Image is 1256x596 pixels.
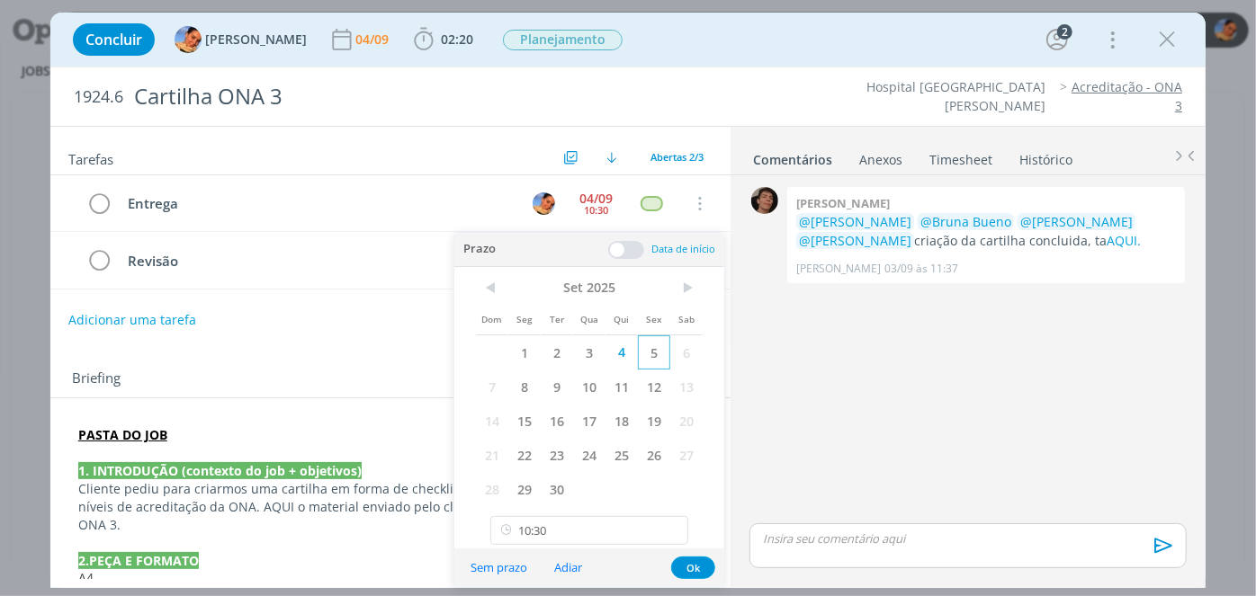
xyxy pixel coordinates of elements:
[508,438,541,472] span: 22
[1107,232,1141,249] a: AQUI.
[502,29,624,51] button: Planejamento
[78,462,362,479] strong: 1. INTRODUÇÃO (contexto do job + objetivos)
[670,404,703,438] span: 20
[671,556,715,579] button: Ok
[651,242,715,255] span: Data de início
[205,33,307,46] span: [PERSON_NAME]
[606,335,638,369] span: 4
[78,426,167,443] a: PASTA DO JOB
[476,369,508,404] span: 7
[74,87,123,107] span: 1924.6
[459,556,539,580] button: Sem prazo
[573,335,606,369] span: 3
[78,569,94,586] span: A4
[508,404,541,438] span: 15
[573,369,606,404] span: 10
[127,75,713,119] div: Cartilha ONA 3
[476,438,508,472] span: 21
[476,472,508,506] span: 28
[799,232,911,249] span: @[PERSON_NAME]
[606,369,638,404] span: 11
[72,368,121,391] span: Briefing
[355,33,392,46] div: 04/09
[543,556,594,580] button: Adiar
[606,404,638,438] span: 18
[796,195,890,211] b: [PERSON_NAME]
[121,192,516,215] div: Entrega
[73,23,155,56] button: Concluir
[121,250,464,272] div: Revisão
[670,369,703,404] span: 13
[606,438,638,472] span: 25
[573,438,606,472] span: 24
[476,301,508,335] span: Dom
[796,261,881,277] p: [PERSON_NAME]
[638,335,670,369] span: 5
[50,13,1206,588] div: dialog
[508,335,541,369] span: 1
[1072,78,1182,113] a: Acreditação - ONA 3
[67,304,197,336] button: Adicionar uma tarefa
[670,438,703,472] span: 27
[859,151,902,169] div: Anexos
[579,192,613,205] div: 04/09
[1043,25,1072,54] button: 2
[670,335,703,369] span: 6
[650,150,704,164] span: Abertas 2/3
[670,301,703,335] span: Sab
[508,274,670,301] span: Set 2025
[606,152,617,163] img: arrow-down.svg
[409,25,478,54] button: 02:20
[920,213,1011,230] span: @Bruna Bueno
[541,369,573,404] span: 9
[508,301,541,335] span: Seg
[175,26,307,53] button: L[PERSON_NAME]
[584,205,608,215] div: 10:30
[541,472,573,506] span: 30
[929,143,993,169] a: Timesheet
[530,190,557,217] button: L
[175,26,202,53] img: L
[752,143,833,169] a: Comentários
[541,438,573,472] span: 23
[68,147,113,168] span: Tarefas
[796,213,1176,250] p: criação da cartilha concluida, ta
[751,187,778,214] img: P
[78,480,703,534] p: Cliente pediu para criarmos uma cartilha em forma de checklist com os requisitos básicos para os ...
[490,516,688,545] input: Horário
[541,335,573,369] span: 2
[85,32,142,47] span: Concluir
[78,552,199,569] strong: 2.PEÇA E FORMATO
[638,438,670,472] span: 26
[1057,24,1072,40] div: 2
[573,404,606,438] span: 17
[476,404,508,438] span: 14
[503,30,623,50] span: Planejamento
[1020,213,1133,230] span: @[PERSON_NAME]
[638,301,670,335] span: Sex
[441,31,473,48] span: 02:20
[533,192,555,215] img: L
[463,240,496,259] span: Prazo
[638,369,670,404] span: 12
[638,404,670,438] span: 19
[670,274,703,301] span: >
[573,301,606,335] span: Qua
[606,301,638,335] span: Qui
[508,472,541,506] span: 29
[799,213,911,230] span: @[PERSON_NAME]
[884,261,958,277] span: 03/09 às 11:37
[541,301,573,335] span: Ter
[476,274,508,301] span: <
[541,404,573,438] span: 16
[508,369,541,404] span: 8
[1018,143,1073,169] a: Histórico
[866,78,1045,113] a: Hospital [GEOGRAPHIC_DATA][PERSON_NAME]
